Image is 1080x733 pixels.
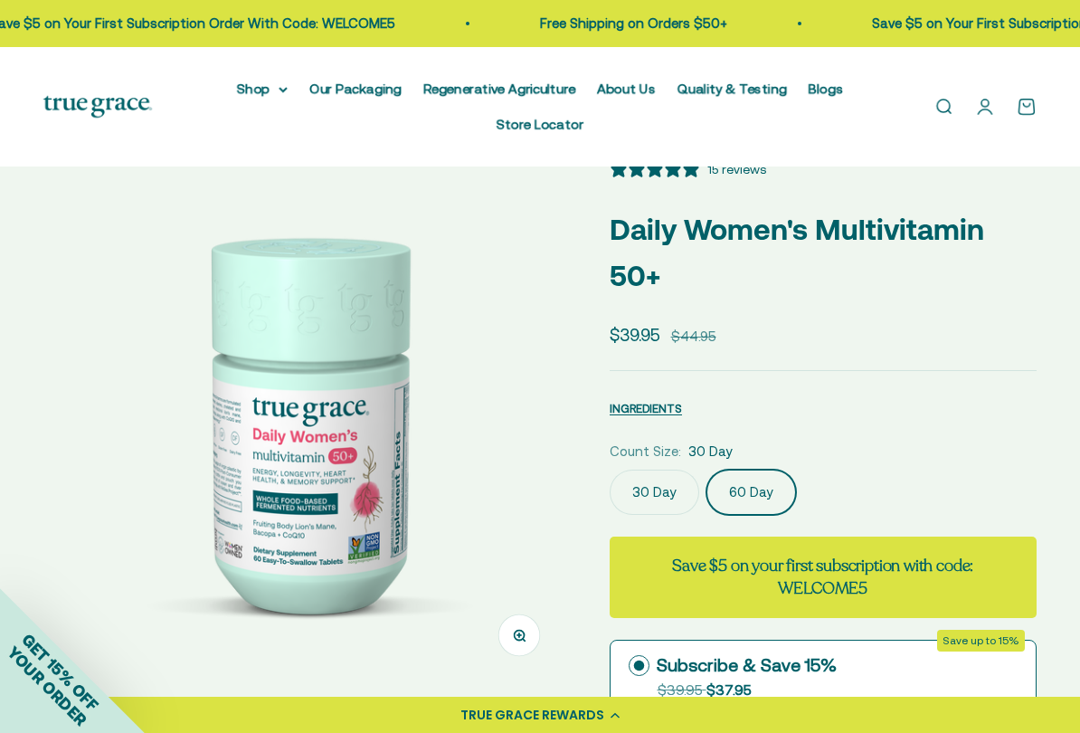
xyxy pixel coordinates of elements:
button: INGREDIENTS [610,397,682,419]
p: Daily Women's Multivitamin 50+ [610,206,1037,299]
a: Regenerative Agriculture [423,81,575,96]
strong: Save $5 on your first subscription with code: WELCOME5 [672,555,973,599]
a: About Us [597,81,656,96]
a: Blogs [809,81,843,96]
a: Quality & Testing [677,81,787,96]
span: INGREDIENTS [610,402,682,415]
span: GET 15% OFF [18,630,102,714]
summary: Shop [237,78,288,100]
compare-at-price: $44.95 [671,326,716,347]
div: 15 reviews [707,159,766,179]
div: TRUE GRACE REWARDS [460,706,604,725]
a: Our Packaging [309,81,402,96]
a: Free Shipping on Orders $50+ [534,15,721,31]
sale-price: $39.95 [610,321,660,348]
span: 30 Day [688,441,733,462]
button: 5 stars, 15 ratings [610,159,766,179]
a: Store Locator [497,117,583,132]
img: Daily Women's 50+ Multivitamin [43,159,566,682]
span: YOUR ORDER [4,643,90,729]
legend: Count Size: [610,441,681,462]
